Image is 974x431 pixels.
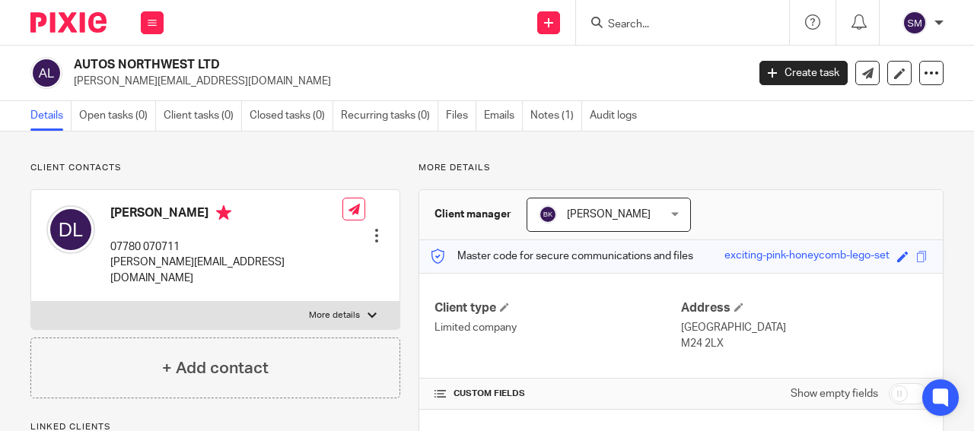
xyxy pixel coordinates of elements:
img: Pixie [30,12,107,33]
p: More details [419,162,944,174]
a: Client tasks (0) [164,101,242,131]
div: exciting-pink-honeycomb-lego-set [724,248,890,265]
a: Audit logs [590,101,645,131]
p: More details [309,309,360,322]
i: Primary [216,205,231,220]
a: Recurring tasks (0) [341,101,438,131]
a: Create task [759,61,848,85]
h4: [PERSON_NAME] [110,205,342,224]
input: Search [606,18,743,32]
a: Files [446,101,476,131]
img: svg%3E [539,205,557,223]
a: Closed tasks (0) [250,101,333,131]
p: Master code for secure communications and files [431,249,693,264]
p: 07780 070711 [110,239,342,255]
p: M24 2LX [681,336,928,351]
h4: Address [681,300,928,316]
h4: Client type [434,300,681,316]
a: Details [30,101,72,131]
h4: CUSTOM FIELDS [434,388,681,400]
a: Open tasks (0) [79,101,156,131]
p: Limited company [434,320,681,335]
p: [PERSON_NAME][EMAIL_ADDRESS][DOMAIN_NAME] [74,74,737,89]
p: [PERSON_NAME][EMAIL_ADDRESS][DOMAIN_NAME] [110,255,342,286]
h4: + Add contact [162,357,269,380]
p: Client contacts [30,162,400,174]
h3: Client manager [434,207,511,222]
span: [PERSON_NAME] [567,209,651,220]
h2: AUTOS NORTHWEST LTD [74,57,604,73]
img: svg%3E [902,11,927,35]
p: [GEOGRAPHIC_DATA] [681,320,928,335]
img: svg%3E [46,205,95,254]
label: Show empty fields [791,386,878,401]
a: Emails [484,101,523,131]
a: Notes (1) [530,101,582,131]
img: svg%3E [30,57,62,89]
